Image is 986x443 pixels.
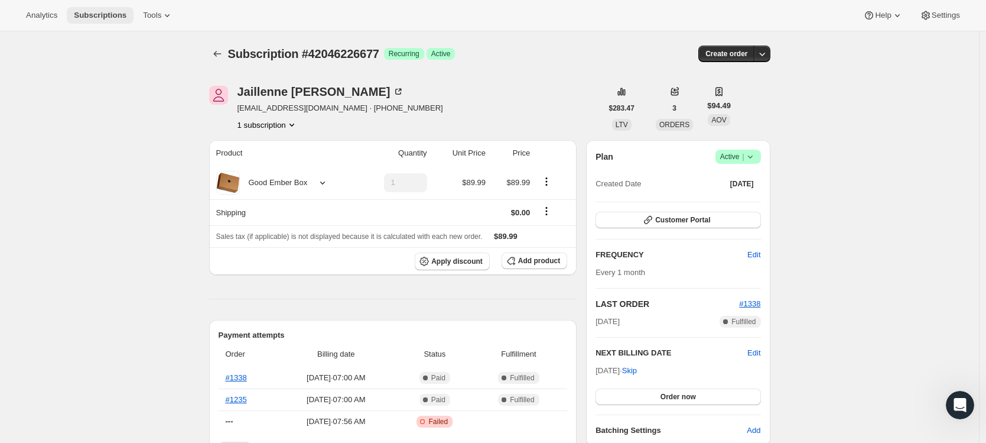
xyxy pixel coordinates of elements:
[226,373,247,382] a: #1338
[595,151,613,163] h2: Plan
[665,100,684,117] button: 3
[67,7,134,24] button: Subscriptions
[537,205,556,218] button: Shipping actions
[415,253,490,270] button: Apply discount
[707,100,731,112] span: $94.49
[209,140,357,166] th: Product
[494,232,518,241] span: $89.99
[705,49,747,59] span: Create order
[280,416,392,428] span: [DATE] · 07:56 AM
[203,336,222,355] button: Send a message…
[595,249,747,261] h2: FREQUENCY
[595,366,637,375] span: [DATE] ·
[74,11,126,20] span: Subscriptions
[622,365,637,377] span: Skip
[740,421,767,440] button: Add
[602,100,642,117] button: $283.47
[228,47,379,60] span: Subscription #42046226677
[29,216,96,225] b: A few minutes
[431,49,451,59] span: Active
[389,49,419,59] span: Recurring
[237,86,405,98] div: Jaillenne [PERSON_NAME]
[9,109,227,144] div: Catherine says…
[477,348,560,360] span: Fulfillment
[913,7,967,24] button: Settings
[739,298,760,310] button: #1338
[399,348,470,360] span: Status
[209,46,226,62] button: Subscriptions
[730,179,754,189] span: [DATE]
[209,199,357,225] th: Shipping
[507,178,531,187] span: $89.99
[216,171,240,195] img: product img
[9,144,194,234] div: You’ll get replies here and in your email:✉️[EMAIL_ADDRESS][DOMAIN_NAME]Our usual reply time🕒A fe...
[136,7,180,24] button: Tools
[428,417,448,426] span: Failed
[731,317,756,326] span: Fulfilled
[747,425,760,436] span: Add
[26,11,57,20] span: Analytics
[740,245,767,264] button: Edit
[19,203,184,227] div: Our usual reply time 🕒
[518,256,560,266] span: Add product
[54,116,217,128] div: How can I style my subscription portal?
[932,11,960,20] span: Settings
[237,119,298,131] button: Product actions
[75,341,84,350] button: Start recording
[280,348,392,360] span: Billing date
[462,178,486,187] span: $89.99
[226,395,247,404] a: #1235
[57,6,71,15] h1: Fin
[19,175,113,196] b: [EMAIL_ADDRESS][DOMAIN_NAME]
[19,7,64,24] button: Analytics
[711,116,726,124] span: AOV
[45,109,227,135] div: How can I style my subscription portal?
[739,299,760,308] a: #1338
[672,104,676,113] span: 3
[431,373,445,383] span: Paid
[742,152,744,161] span: |
[37,341,47,350] button: Emoji picker
[143,11,161,20] span: Tools
[357,140,431,166] th: Quantity
[946,391,974,419] iframe: Intercom live chat
[19,151,184,198] div: You’ll get replies here and in your email: ✉️
[856,7,910,24] button: Help
[595,389,760,405] button: Order now
[56,341,66,350] button: Gif picker
[616,121,628,129] span: LTV
[595,425,747,436] h6: Batching Settings
[57,15,147,27] p: The team can also help
[219,329,568,341] h2: Payment attempts
[510,395,534,405] span: Fulfilled
[431,140,489,166] th: Unit Price
[723,176,761,192] button: [DATE]
[595,298,739,310] h2: LAST ORDER
[609,104,634,113] span: $283.47
[280,372,392,384] span: [DATE] · 07:00 AM
[502,253,567,269] button: Add product
[595,268,645,277] span: Every 1 month
[720,151,756,163] span: Active
[875,11,891,20] span: Help
[9,243,227,417] div: Catherine says…
[226,417,233,426] span: ---
[431,257,483,266] span: Apply discount
[207,5,229,26] div: Close
[185,5,207,27] button: Home
[660,392,696,402] span: Order now
[747,347,760,359] button: Edit
[280,394,392,406] span: [DATE] · 07:00 AM
[698,46,754,62] button: Create order
[655,215,710,225] span: Customer Portal
[8,5,30,27] button: go back
[9,93,227,109] div: [DATE]
[595,178,641,190] span: Created Date
[510,373,534,383] span: Fulfilled
[18,341,28,350] button: Upload attachment
[9,144,227,244] div: Fin says…
[34,7,53,25] img: Profile image for Fin
[615,361,644,380] button: Skip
